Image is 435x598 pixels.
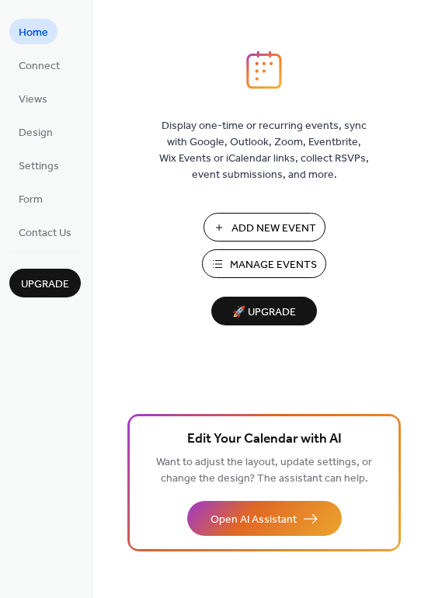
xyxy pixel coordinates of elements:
[9,52,69,78] a: Connect
[9,219,81,245] a: Contact Us
[19,125,53,141] span: Design
[9,269,81,297] button: Upgrade
[159,118,369,183] span: Display one-time or recurring events, sync with Google, Outlook, Zoom, Eventbrite, Wix Events or ...
[231,221,316,237] span: Add New Event
[211,297,317,325] button: 🚀 Upgrade
[9,186,52,211] a: Form
[246,50,282,89] img: logo_icon.svg
[211,512,297,528] span: Open AI Assistant
[9,119,62,144] a: Design
[19,158,59,175] span: Settings
[19,192,43,208] span: Form
[19,25,48,41] span: Home
[221,302,308,323] span: 🚀 Upgrade
[19,225,71,242] span: Contact Us
[19,92,47,108] span: Views
[9,152,68,178] a: Settings
[156,452,372,489] span: Want to adjust the layout, update settings, or change the design? The assistant can help.
[187,501,342,536] button: Open AI Assistant
[21,276,69,293] span: Upgrade
[9,19,57,44] a: Home
[230,257,317,273] span: Manage Events
[204,213,325,242] button: Add New Event
[9,85,57,111] a: Views
[187,429,342,450] span: Edit Your Calendar with AI
[19,58,60,75] span: Connect
[202,249,326,278] button: Manage Events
